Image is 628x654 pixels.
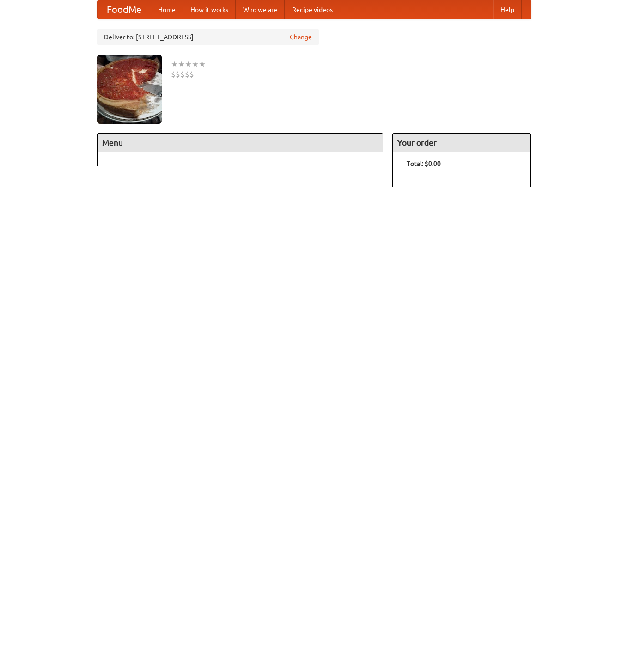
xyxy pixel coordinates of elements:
a: Help [493,0,522,19]
b: Total: $0.00 [407,160,441,167]
li: $ [176,69,180,79]
li: $ [189,69,194,79]
img: angular.jpg [97,55,162,124]
a: Home [151,0,183,19]
h4: Your order [393,134,530,152]
li: ★ [185,59,192,69]
li: ★ [192,59,199,69]
a: Recipe videos [285,0,340,19]
a: Change [290,32,312,42]
a: How it works [183,0,236,19]
li: $ [171,69,176,79]
h4: Menu [98,134,383,152]
li: $ [180,69,185,79]
a: Who we are [236,0,285,19]
a: FoodMe [98,0,151,19]
li: ★ [171,59,178,69]
li: ★ [178,59,185,69]
li: ★ [199,59,206,69]
li: $ [185,69,189,79]
div: Deliver to: [STREET_ADDRESS] [97,29,319,45]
